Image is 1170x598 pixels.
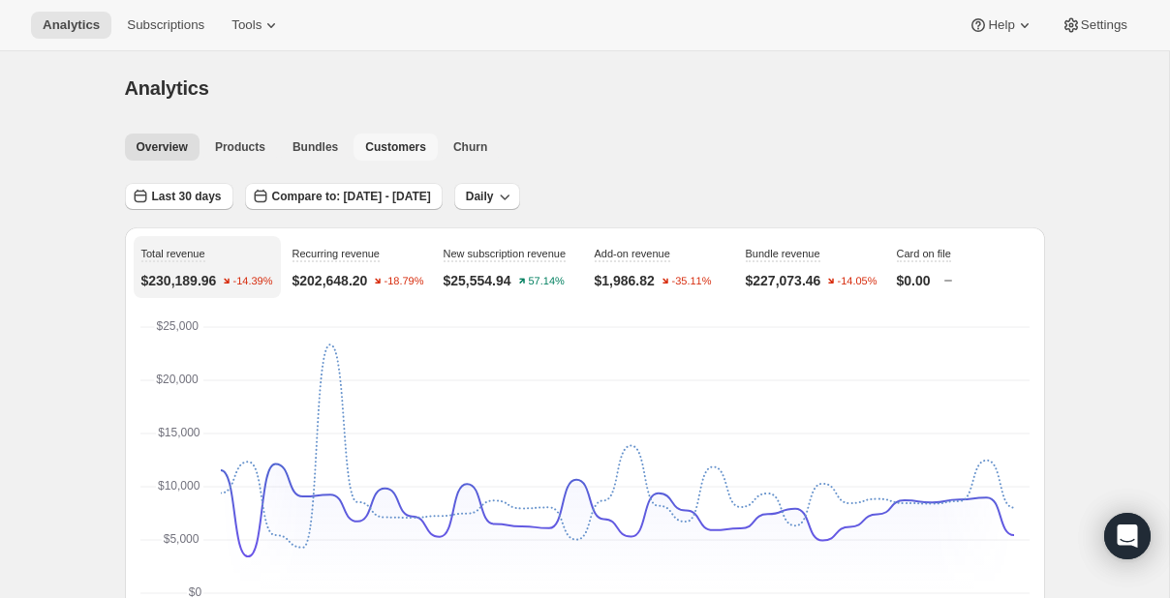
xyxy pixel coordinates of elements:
text: $5,000 [163,532,199,546]
span: Analytics [125,77,209,99]
span: Customers [365,139,426,155]
span: Last 30 days [152,189,222,204]
button: Help [957,12,1045,39]
text: -14.05% [838,276,877,287]
span: Tools [231,17,262,33]
span: Analytics [43,17,100,33]
p: $230,189.96 [141,271,217,290]
button: Subscriptions [115,12,216,39]
p: $227,073.46 [746,271,821,290]
text: $20,000 [156,373,199,386]
p: $1,986.82 [595,271,655,290]
text: -18.79% [385,276,424,287]
span: Settings [1081,17,1127,33]
div: Open Intercom Messenger [1104,513,1151,559]
span: Products [215,139,265,155]
button: Last 30 days [125,183,233,210]
text: -35.11% [671,276,711,287]
text: $15,000 [158,426,200,439]
button: Analytics [31,12,111,39]
text: 57.14% [528,276,565,287]
text: $25,000 [156,319,199,333]
button: Settings [1050,12,1139,39]
span: Overview [137,139,188,155]
span: Daily [466,189,494,204]
span: Total revenue [141,248,205,259]
span: Recurring revenue [292,248,381,259]
span: Bundles [292,139,338,155]
span: Card on file [897,248,951,259]
button: Compare to: [DATE] - [DATE] [245,183,443,210]
p: $0.00 [897,271,931,290]
span: Bundle revenue [746,248,820,259]
text: $10,000 [158,479,200,493]
button: Tools [220,12,292,39]
text: -14.39% [233,276,273,287]
span: Subscriptions [127,17,204,33]
button: Daily [454,183,521,210]
p: $25,554.94 [444,271,511,290]
p: $202,648.20 [292,271,368,290]
span: Churn [453,139,487,155]
span: Compare to: [DATE] - [DATE] [272,189,431,204]
span: Add-on revenue [595,248,670,259]
span: New subscription revenue [444,248,567,259]
span: Help [988,17,1014,33]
